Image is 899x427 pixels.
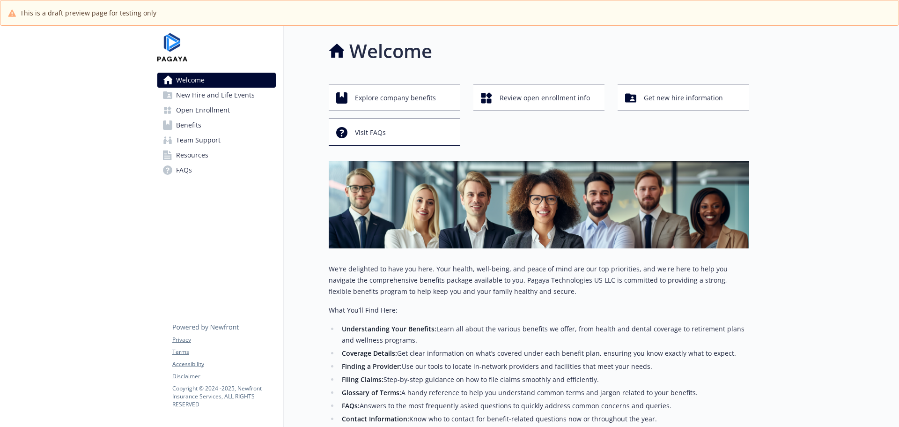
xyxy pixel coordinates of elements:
span: Visit FAQs [355,124,386,142]
a: Resources [157,148,276,163]
p: We're delighted to have you here. Your health, well-being, and peace of mind are our top prioriti... [329,263,749,297]
strong: Glossary of Terms: [342,388,401,397]
li: Answers to the most frequently asked questions to quickly address common concerns and queries. [339,400,749,412]
h1: Welcome [349,37,432,65]
span: Benefits [176,118,201,133]
span: This is a draft preview page for testing only [20,8,156,18]
a: Team Support [157,133,276,148]
a: Disclaimer [172,372,275,381]
li: Know who to contact for benefit-related questions now or throughout the year. [339,413,749,425]
strong: Filing Claims: [342,375,383,384]
strong: Finding a Provider: [342,362,402,371]
li: Use our tools to locate in-network providers and facilities that meet your needs. [339,361,749,372]
button: Review open enrollment info [473,84,605,111]
strong: Coverage Details: [342,349,397,358]
img: overview page banner [329,161,749,248]
span: Review open enrollment info [500,89,590,107]
a: Accessibility [172,360,275,368]
p: Copyright © 2024 - 2025 , Newfront Insurance Services, ALL RIGHTS RESERVED [172,384,275,408]
span: Get new hire information [644,89,723,107]
li: Step-by-step guidance on how to file claims smoothly and efficiently. [339,374,749,385]
a: Open Enrollment [157,103,276,118]
a: Benefits [157,118,276,133]
button: Get new hire information [618,84,749,111]
a: New Hire and Life Events [157,88,276,103]
strong: Contact Information: [342,414,409,423]
a: Welcome [157,73,276,88]
p: What You’ll Find Here: [329,305,749,316]
a: FAQs [157,163,276,178]
button: Explore company benefits [329,84,460,111]
button: Visit FAQs [329,119,460,146]
strong: Understanding Your Benefits: [342,324,436,333]
span: New Hire and Life Events [176,88,255,103]
span: Open Enrollment [176,103,230,118]
span: Resources [176,148,208,163]
li: Learn all about the various benefits we offer, from health and dental coverage to retirement plan... [339,323,749,346]
li: Get clear information on what’s covered under each benefit plan, ensuring you know exactly what t... [339,348,749,359]
a: Privacy [172,336,275,344]
span: Team Support [176,133,221,148]
li: A handy reference to help you understand common terms and jargon related to your benefits. [339,387,749,398]
strong: FAQs: [342,401,360,410]
span: FAQs [176,163,192,178]
a: Terms [172,348,275,356]
span: Explore company benefits [355,89,436,107]
span: Welcome [176,73,205,88]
